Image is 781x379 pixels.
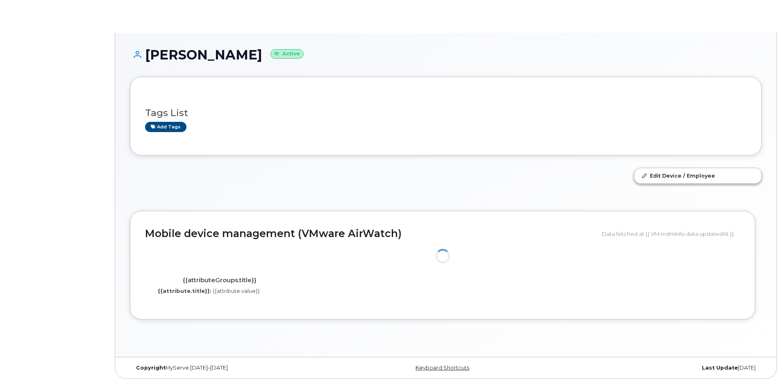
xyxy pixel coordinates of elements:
div: Data fetched at {{ VM.mdmInfo.data.updatedAt }} [602,226,740,242]
a: Edit Device / Employee [634,168,761,183]
small: Active [270,49,304,59]
h3: Tags List [145,108,747,118]
h4: {{attributeGroups.title}} [151,277,288,284]
div: MyServe [DATE]–[DATE] [130,365,341,371]
div: [DATE] [551,365,762,371]
a: Keyboard Shortcuts [415,365,469,371]
h1: [PERSON_NAME] [130,48,762,62]
span: {{attribute.value}} [213,288,260,294]
h2: Mobile device management (VMware AirWatch) [145,228,596,240]
strong: Copyright [136,365,166,371]
a: Add tags [145,122,186,132]
label: {{attribute.title}}: [158,287,211,295]
strong: Last Update [702,365,738,371]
